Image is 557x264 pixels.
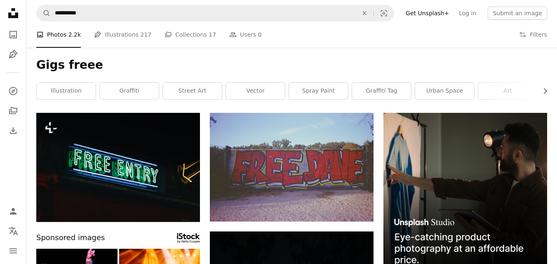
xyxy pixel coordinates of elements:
[226,83,285,99] a: vector
[5,122,21,139] a: Download History
[374,5,394,21] button: Visual search
[94,21,151,48] a: Illustrations 217
[210,163,374,171] a: red and yellow graffiti on wall
[352,83,411,99] a: graffiti tag
[289,83,348,99] a: spray paint
[5,203,21,220] a: Log in / Sign up
[37,5,51,21] button: Search Unsplash
[210,113,374,222] img: red and yellow graffiti on wall
[5,103,21,119] a: Collections
[519,21,547,48] button: Filters
[454,7,481,20] a: Log in
[538,83,547,99] button: scroll list to the right
[5,223,21,239] button: Language
[163,83,222,99] a: street art
[141,30,152,39] span: 217
[36,232,105,244] span: Sponsored images
[36,164,200,171] a: a neon sign that reads free entry
[209,30,216,39] span: 17
[355,5,374,21] button: Clear
[36,58,547,72] h1: Gigs freee
[36,113,200,222] img: a neon sign that reads free entry
[5,83,21,99] a: Explore
[5,243,21,259] button: Menu
[229,21,262,48] a: Users 0
[100,83,159,99] a: graffiti
[5,46,21,63] a: Illustrations
[258,30,262,39] span: 0
[37,83,96,99] a: illustration
[5,26,21,43] a: Photos
[401,7,454,20] a: Get Unsplash+
[478,83,537,99] a: art
[36,5,394,21] form: Find visuals sitewide
[165,21,216,48] a: Collections 17
[488,7,547,20] button: Submit an image
[415,83,474,99] a: urban space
